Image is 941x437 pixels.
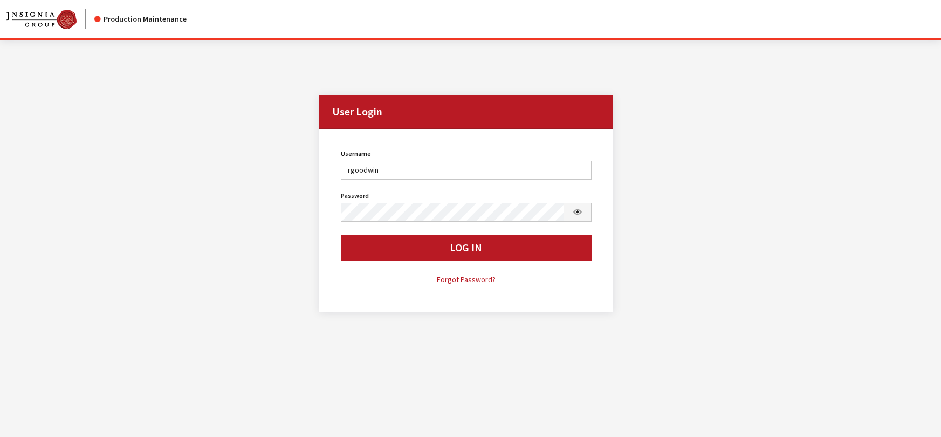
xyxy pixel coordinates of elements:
img: Catalog Maintenance [6,10,77,29]
label: Username [341,149,371,159]
a: Insignia Group logo [6,9,94,29]
a: Forgot Password? [341,274,591,286]
div: Production Maintenance [94,13,187,25]
button: Show Password [564,203,592,222]
h2: User Login [319,95,613,129]
label: Password [341,191,369,201]
button: Log In [341,235,591,261]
